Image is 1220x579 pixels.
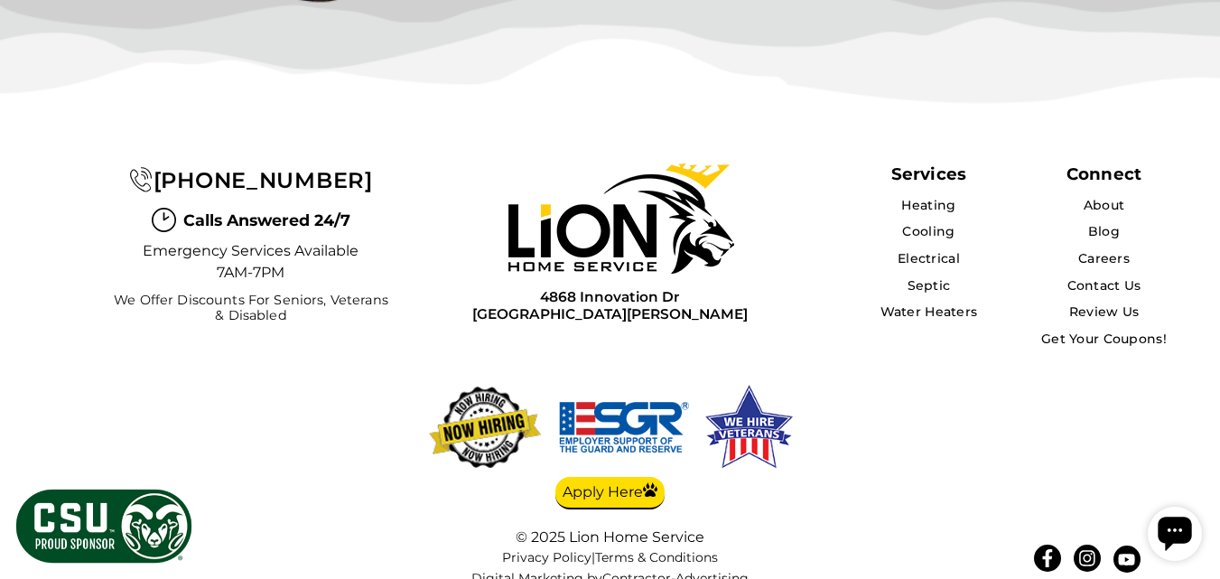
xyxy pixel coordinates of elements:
[891,163,966,184] span: Services
[14,487,194,565] img: CSU Sponsor Badge
[556,382,692,472] img: We hire veterans
[1066,163,1141,184] div: Connect
[898,250,960,266] a: Electrical
[908,277,951,294] a: Septic
[108,293,393,324] span: We Offer Discounts for Seniors, Veterans & Disabled
[1067,277,1141,294] a: Contact Us
[880,304,978,320] a: Water Heaters
[1041,331,1167,347] a: Get Your Coupons!
[154,167,373,193] span: [PHONE_NUMBER]
[1069,304,1140,320] a: Review Us
[143,240,359,284] span: Emergency Services Available 7AM-7PM
[424,382,545,472] img: now-hiring
[183,209,350,232] span: Calls Answered 24/7
[1078,250,1130,266] a: Careers
[472,288,748,323] a: 4868 Innovation Dr[GEOGRAPHIC_DATA][PERSON_NAME]
[129,167,372,193] a: [PHONE_NUMBER]
[703,382,795,472] img: We hire veterans
[555,477,665,509] a: Apply Here
[1084,197,1124,213] a: About
[502,549,591,565] a: Privacy Policy
[430,528,791,546] div: © 2025 Lion Home Service
[902,223,955,239] a: Cooling
[472,305,748,322] span: [GEOGRAPHIC_DATA][PERSON_NAME]
[1088,223,1120,239] a: Blog
[7,7,61,61] div: Open chat widget
[901,197,955,213] a: Heating
[472,288,748,305] span: 4868 Innovation Dr
[595,549,718,565] a: Terms & Conditions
